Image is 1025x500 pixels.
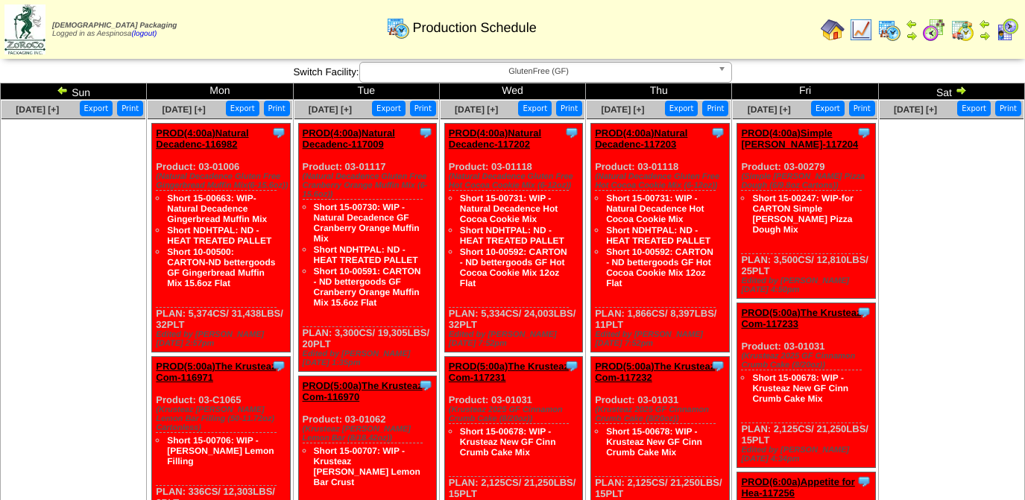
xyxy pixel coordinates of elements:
[741,307,861,329] a: PROD(5:00a)The Krusteaz Com-117233
[449,172,583,190] div: (Natural Decadence Gluten Free Hot Cocoa Cookie Mix (6-12oz))
[293,83,439,100] td: Tue
[922,18,946,42] img: calendarblend.gif
[748,104,791,115] a: [DATE] [+]
[372,101,406,116] button: Export
[303,349,437,367] div: Edited by [PERSON_NAME] [DATE] 1:35pm
[906,30,918,42] img: arrowright.gif
[298,124,437,372] div: Product: 03-01117 PLAN: 3,300CS / 19,305LBS / 20PLT
[752,193,853,235] a: Short 15-00247: WIP-for CARTON Simple [PERSON_NAME] Pizza Dough Mix
[167,193,267,224] a: Short 15-00663: WIP-Natural Decadence Gingerbread Muffin Mix
[518,101,552,116] button: Export
[732,83,878,100] td: Fri
[152,124,291,352] div: Product: 03-01006 PLAN: 5,374CS / 31,438LBS / 32PLT
[606,193,704,224] a: Short 15-00731: WIP - Natural Decadence Hot Cocoa Cookie Mix
[131,30,157,38] a: (logout)
[460,225,564,246] a: Short NDHTPAL: ND - HEAT TREATED PALLET
[271,358,286,373] img: Tooltip
[710,125,725,140] img: Tooltip
[849,101,875,116] button: Print
[117,101,143,116] button: Print
[460,193,558,224] a: Short 15-00731: WIP - Natural Decadence Hot Cocoa Cookie Mix
[439,83,585,100] td: Wed
[460,426,556,458] a: Short 15-00678: WIP - Krusteaz New GF Cinn Crumb Cake Mix
[665,101,698,116] button: Export
[741,476,854,499] a: PROD(6:00a)Appetite for Hea-117256
[752,373,848,404] a: Short 15-00678: WIP - Krusteaz New GF Cinn Crumb Cake Mix
[586,83,732,100] td: Thu
[410,101,436,116] button: Print
[601,104,644,115] a: [DATE] [+]
[811,101,845,116] button: Export
[995,18,1019,42] img: calendarcustomer.gif
[710,358,725,373] img: Tooltip
[741,127,858,150] a: PROD(4:00a)Simple [PERSON_NAME]-117204
[314,202,420,244] a: Short 15-00730: WIP - Natural Decadence GF Cranberry Orange Muffin Mix
[163,104,206,115] a: [DATE] [+]
[857,125,871,140] img: Tooltip
[156,405,290,432] div: (Krusteaz [PERSON_NAME] Lemon Bar Filling (50-11.72oz) Cartonless)
[418,378,433,393] img: Tooltip
[57,84,69,96] img: arrowleft.gif
[16,104,59,115] span: [DATE] [+]
[80,101,113,116] button: Export
[156,172,290,190] div: (Natural Decadence Gluten Free Gingerbread Muffin Mix(6-15.6oz))
[444,124,583,352] div: Product: 03-01118 PLAN: 5,334CS / 24,003LBS / 32PLT
[303,380,423,402] a: PROD(5:00a)The Krusteaz Com-116970
[52,22,177,38] span: Logged in as Aespinosa
[595,405,729,423] div: (Krusteaz 2025 GF Cinnamon Crumb Cake (8/20oz))
[309,104,352,115] a: [DATE] [+]
[1,83,147,100] td: Sun
[955,84,967,96] img: arrowright.gif
[449,127,541,150] a: PROD(4:00a)Natural Decadenc-117202
[702,101,728,116] button: Print
[303,127,395,150] a: PROD(4:00a)Natural Decadenc-117009
[314,446,420,487] a: Short 15-00707: WIP - Krusteaz [PERSON_NAME] Lemon Bar Crust
[449,330,583,348] div: Edited by [PERSON_NAME] [DATE] 7:52pm
[564,358,579,373] img: Tooltip
[877,18,901,42] img: calendarprod.gif
[591,124,730,352] div: Product: 03-01118 PLAN: 1,866CS / 8,397LBS / 11PLT
[147,83,293,100] td: Mon
[995,101,1021,116] button: Print
[460,247,567,288] a: Short 10-00592: CARTON - ND bettergoods GF Hot Cocoa Cookie Mix 12oz Flat
[595,330,729,348] div: Edited by [PERSON_NAME] [DATE] 7:52pm
[167,435,274,466] a: Short 15-00706: WIP - [PERSON_NAME] Lemon Filling
[595,127,687,150] a: PROD(4:00a)Natural Decadenc-117203
[857,474,871,489] img: Tooltip
[455,104,498,115] a: [DATE] [+]
[4,4,45,54] img: zoroco-logo-small.webp
[314,266,421,308] a: Short 10-00591: CARTON - ND bettergoods GF Cranberry Orange Muffin Mix 15.6oz Flat
[264,101,290,116] button: Print
[167,225,271,246] a: Short NDHTPAL: ND - HEAT TREATED PALLET
[606,426,702,458] a: Short 15-00678: WIP - Krusteaz New GF Cinn Crumb Cake Mix
[741,352,875,370] div: (Krusteaz 2025 GF Cinnamon Crumb Cake (8/20oz))
[878,83,1024,100] td: Sat
[418,125,433,140] img: Tooltip
[979,18,991,30] img: arrowleft.gif
[741,276,875,294] div: Edited by [PERSON_NAME] [DATE] 4:50pm
[741,446,875,463] div: Edited by [PERSON_NAME] [DATE] 4:34pm
[386,16,410,39] img: calendarprod.gif
[894,104,937,115] a: [DATE] [+]
[366,63,712,80] span: GlutenFree (GF)
[741,172,875,190] div: (Simple [PERSON_NAME] Pizza Dough (6/9.8oz Cartons))
[52,22,177,30] span: [DEMOGRAPHIC_DATA] Packaging
[449,361,569,383] a: PROD(5:00a)The Krusteaz Com-117231
[595,361,715,383] a: PROD(5:00a)The Krusteaz Com-117232
[737,124,876,299] div: Product: 03-00279 PLAN: 3,500CS / 12,810LBS / 25PLT
[303,172,437,199] div: (Natural Decadence Gluten Free Cranberry Orange Muffin Mix (6-15.6oz))
[950,18,974,42] img: calendarinout.gif
[556,101,582,116] button: Print
[314,244,418,265] a: Short NDHTPAL: ND - HEAT TREATED PALLET
[606,225,710,246] a: Short NDHTPAL: ND - HEAT TREATED PALLET
[979,30,991,42] img: arrowright.gif
[226,101,259,116] button: Export
[821,18,845,42] img: home.gif
[156,127,248,150] a: PROD(4:00a)Natural Decadenc-116982
[849,18,873,42] img: line_graph.gif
